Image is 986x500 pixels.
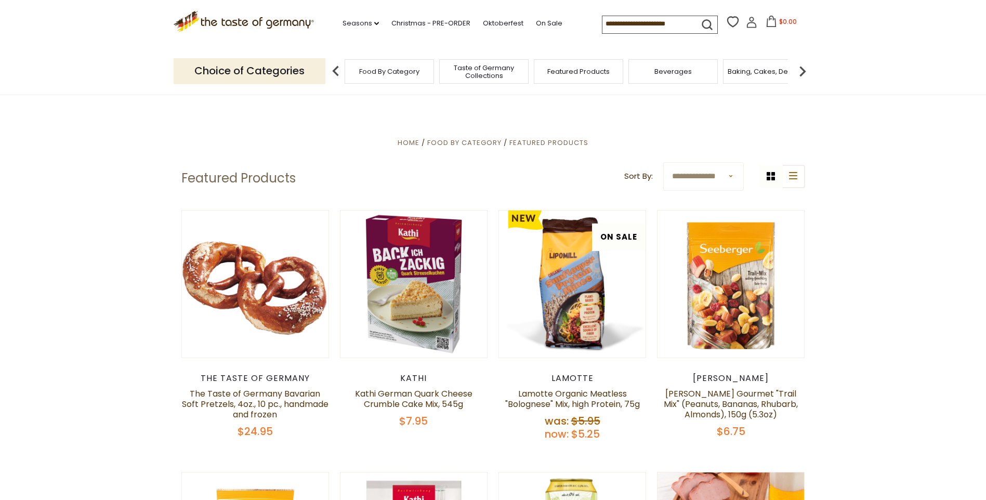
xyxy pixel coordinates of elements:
[509,138,588,148] a: Featured Products
[547,68,610,75] a: Featured Products
[355,388,472,410] a: Kathi German Quark Cheese Crumble Cake Mix, 545g
[340,373,488,384] div: Kathi
[759,16,804,31] button: $0.00
[181,373,330,384] div: The Taste of Germany
[779,17,797,26] span: $0.00
[359,68,419,75] a: Food By Category
[657,373,805,384] div: [PERSON_NAME]
[498,373,647,384] div: Lamotte
[398,138,419,148] a: Home
[399,414,428,428] span: $7.95
[536,18,562,29] a: On Sale
[325,61,346,82] img: previous arrow
[499,210,646,358] img: Lamotte Organic Meatless "Bolognese" Mix, high Protein, 75g
[340,210,488,358] img: Kathi German Quark Cheese Crumble Cake Mix, 545g
[391,18,470,29] a: Christmas - PRE-ORDER
[792,61,813,82] img: next arrow
[571,427,600,441] span: $5.25
[505,388,640,410] a: Lamotte Organic Meatless "Bolognese" Mix, high Protein, 75g
[343,18,379,29] a: Seasons
[182,210,329,358] img: The Taste of Germany Bavarian Soft Pretzels, 4oz., 10 pc., handmade and frozen
[664,388,798,420] a: [PERSON_NAME] Gourmet "Trail Mix" (Peanuts, Bananas, Rhubarb, Almonds), 150g (5.3oz)
[483,18,523,29] a: Oktoberfest
[174,58,325,84] p: Choice of Categories
[442,64,525,80] a: Taste of Germany Collections
[728,68,808,75] a: Baking, Cakes, Desserts
[571,414,600,428] span: $5.95
[658,210,805,358] img: Seeberger Gourmet "Trail Mix" (Peanuts, Bananas, Rhubarb, Almonds), 150g (5.3oz)
[545,427,569,441] label: Now:
[545,414,569,428] label: Was:
[427,138,502,148] a: Food By Category
[654,68,692,75] a: Beverages
[181,170,296,186] h1: Featured Products
[624,170,653,183] label: Sort By:
[238,424,273,439] span: $24.95
[717,424,745,439] span: $6.75
[182,388,328,420] a: The Taste of Germany Bavarian Soft Pretzels, 4oz., 10 pc., handmade and frozen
